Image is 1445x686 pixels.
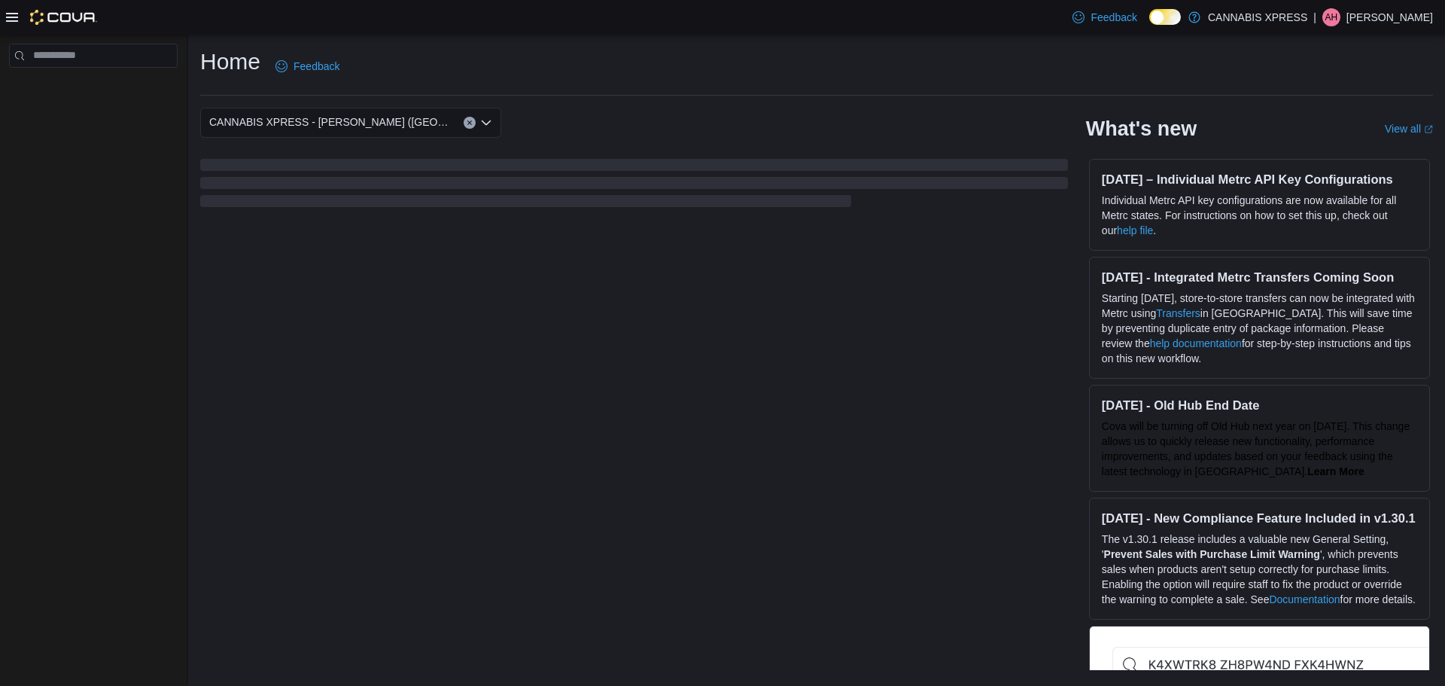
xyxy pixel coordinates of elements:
[294,59,339,74] span: Feedback
[269,51,345,81] a: Feedback
[1346,8,1433,26] p: [PERSON_NAME]
[30,10,97,25] img: Cova
[1086,117,1197,141] h2: What's new
[1117,224,1153,236] a: help file
[464,117,476,129] button: Clear input
[1102,291,1417,366] p: Starting [DATE], store-to-store transfers can now be integrated with Metrc using in [GEOGRAPHIC_D...
[200,47,260,77] h1: Home
[1269,593,1340,605] a: Documentation
[1102,270,1417,285] h3: [DATE] - Integrated Metrc Transfers Coming Soon
[1091,10,1136,25] span: Feedback
[1149,9,1181,25] input: Dark Mode
[209,113,449,131] span: CANNABIS XPRESS - [PERSON_NAME] ([GEOGRAPHIC_DATA])
[1102,398,1417,413] h3: [DATE] - Old Hub End Date
[1325,8,1338,26] span: AH
[1149,25,1150,26] span: Dark Mode
[1313,8,1316,26] p: |
[1385,123,1433,135] a: View allExternal link
[1102,532,1417,607] p: The v1.30.1 release includes a valuable new General Setting, ' ', which prevents sales when produ...
[1104,548,1320,560] strong: Prevent Sales with Purchase Limit Warning
[1307,465,1364,477] a: Learn More
[9,71,178,107] nav: Complex example
[1102,511,1417,526] h3: [DATE] - New Compliance Feature Included in v1.30.1
[200,162,1068,210] span: Loading
[1208,8,1307,26] p: CANNABIS XPRESS
[480,117,492,129] button: Open list of options
[1066,2,1142,32] a: Feedback
[1322,8,1340,26] div: Angela Hynes
[1102,193,1417,238] p: Individual Metrc API key configurations are now available for all Metrc states. For instructions ...
[1102,172,1417,187] h3: [DATE] – Individual Metrc API Key Configurations
[1102,420,1410,477] span: Cova will be turning off Old Hub next year on [DATE]. This change allows us to quickly release ne...
[1156,307,1200,319] a: Transfers
[1424,125,1433,134] svg: External link
[1150,337,1242,349] a: help documentation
